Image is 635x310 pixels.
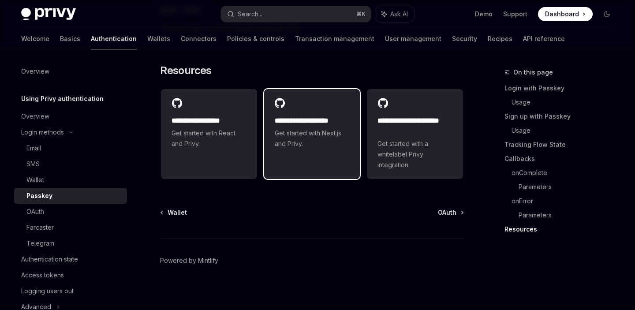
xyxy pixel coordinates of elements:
img: dark logo [21,8,76,20]
a: User management [385,28,441,49]
a: Support [503,10,527,19]
a: Welcome [21,28,49,49]
span: OAuth [438,208,456,217]
span: Resources [160,63,212,78]
div: Email [26,143,41,153]
a: Sign up with Passkey [504,109,621,123]
div: Overview [21,66,49,77]
a: Authentication [91,28,137,49]
a: Parameters [519,180,621,194]
a: Security [452,28,477,49]
a: Wallet [161,208,187,217]
a: Parameters [519,208,621,222]
span: Get started with React and Privy. [172,128,247,149]
div: Wallet [26,175,44,185]
button: Toggle dark mode [600,7,614,21]
div: Logging users out [21,286,74,296]
button: Ask AI [375,6,414,22]
div: Overview [21,111,49,122]
h5: Using Privy authentication [21,93,104,104]
span: On this page [513,67,553,78]
span: Get started with a whitelabel Privy integration. [377,138,452,170]
span: Ask AI [390,10,408,19]
a: Email [14,140,127,156]
a: onError [512,194,621,208]
a: onComplete [512,166,621,180]
a: Recipes [488,28,512,49]
a: Demo [475,10,493,19]
a: Passkey [14,188,127,204]
a: Basics [60,28,80,49]
span: Wallet [168,208,187,217]
div: Passkey [26,190,52,201]
a: OAuth [438,208,463,217]
div: Login methods [21,127,64,138]
a: Overview [14,108,127,124]
a: API reference [523,28,565,49]
div: Authentication state [21,254,78,265]
div: Telegram [26,238,54,249]
a: Usage [512,95,621,109]
span: ⌘ K [356,11,366,18]
div: Access tokens [21,270,64,280]
a: Telegram [14,235,127,251]
a: Farcaster [14,220,127,235]
button: Search...⌘K [221,6,370,22]
div: Search... [238,9,262,19]
a: Authentication state [14,251,127,267]
div: OAuth [26,206,44,217]
a: SMS [14,156,127,172]
a: Logging users out [14,283,127,299]
a: Transaction management [295,28,374,49]
a: Policies & controls [227,28,284,49]
a: Dashboard [538,7,593,21]
a: Wallet [14,172,127,188]
a: Usage [512,123,621,138]
div: SMS [26,159,40,169]
a: Connectors [181,28,217,49]
a: Powered by Mintlify [160,256,218,265]
a: Access tokens [14,267,127,283]
a: Overview [14,63,127,79]
a: Tracking Flow State [504,138,621,152]
a: Callbacks [504,152,621,166]
span: Dashboard [545,10,579,19]
a: Wallets [147,28,170,49]
div: Farcaster [26,222,54,233]
a: Resources [504,222,621,236]
a: OAuth [14,204,127,220]
a: Login with Passkey [504,81,621,95]
span: Get started with Next.js and Privy. [275,128,350,149]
